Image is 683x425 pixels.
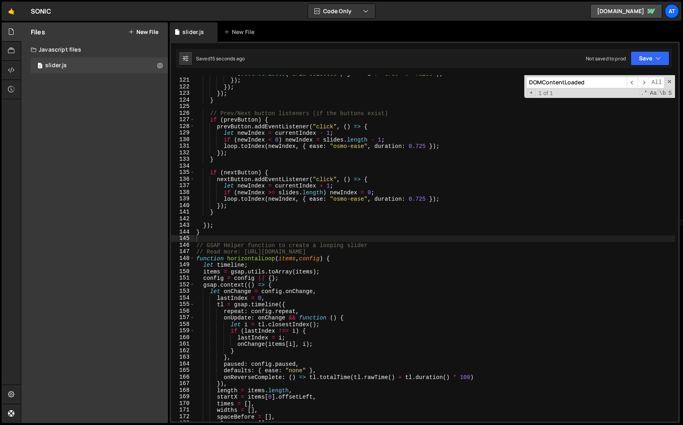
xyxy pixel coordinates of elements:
[171,182,195,189] div: 137
[171,275,195,281] div: 151
[171,169,195,176] div: 135
[171,380,195,387] div: 167
[171,248,195,255] div: 147
[171,229,195,235] div: 144
[171,308,195,315] div: 156
[171,341,195,347] div: 161
[171,156,195,163] div: 133
[171,215,195,222] div: 142
[526,77,627,88] input: Search for
[171,110,195,117] div: 126
[171,413,195,420] div: 172
[171,123,195,130] div: 128
[224,28,258,36] div: New File
[171,314,195,321] div: 157
[171,367,195,374] div: 165
[196,55,245,62] div: Saved
[535,90,556,97] span: 1 of 1
[171,103,195,110] div: 125
[627,77,638,88] span: ​
[171,209,195,215] div: 141
[171,196,195,202] div: 139
[171,136,195,143] div: 130
[171,97,195,104] div: 124
[171,77,195,84] div: 121
[171,189,195,196] div: 138
[31,28,45,36] h2: Files
[665,4,679,18] a: AT
[171,255,195,262] div: 148
[171,130,195,136] div: 129
[171,374,195,381] div: 166
[631,51,669,66] button: Save
[640,89,648,97] span: RegExp Search
[171,222,195,229] div: 143
[21,42,168,58] div: Javascript files
[210,55,245,62] div: 15 seconds ago
[171,354,195,361] div: 163
[590,4,662,18] a: [DOMAIN_NAME]
[31,58,168,74] div: 17310/48033.js
[2,2,21,21] a: 🤙
[171,281,195,288] div: 152
[638,77,649,88] span: ​
[171,407,195,413] div: 171
[171,295,195,301] div: 154
[171,202,195,209] div: 140
[171,90,195,97] div: 123
[45,62,67,69] div: slider.js
[171,361,195,367] div: 164
[171,393,195,400] div: 169
[171,268,195,275] div: 150
[38,63,42,70] span: 1
[171,347,195,354] div: 162
[586,55,626,62] div: Not saved to prod
[649,89,657,97] span: CaseSensitive Search
[171,261,195,268] div: 149
[171,84,195,90] div: 122
[308,4,375,18] button: Code Only
[128,29,158,35] button: New File
[171,176,195,183] div: 136
[171,143,195,150] div: 131
[171,301,195,308] div: 155
[171,163,195,170] div: 134
[31,6,51,16] div: SONIC
[171,387,195,394] div: 168
[171,321,195,328] div: 158
[171,400,195,407] div: 170
[527,89,535,97] span: Toggle Replace mode
[171,242,195,249] div: 146
[171,235,195,242] div: 145
[667,89,673,97] span: Search In Selection
[649,77,665,88] span: Alt-Enter
[171,288,195,295] div: 153
[171,327,195,334] div: 159
[658,89,667,97] span: Whole Word Search
[182,28,204,36] div: slider.js
[171,150,195,156] div: 132
[171,116,195,123] div: 127
[171,334,195,341] div: 160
